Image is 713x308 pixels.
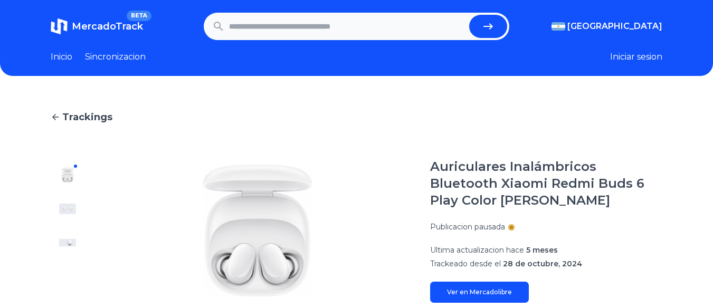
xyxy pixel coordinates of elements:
[51,18,68,35] img: MercadoTrack
[610,51,662,63] button: Iniciar sesion
[85,51,146,63] a: Sincronizacion
[503,259,582,268] span: 28 de octubre, 2024
[430,245,524,255] span: Ultima actualizacion hace
[567,20,662,33] span: [GEOGRAPHIC_DATA]
[127,11,151,21] span: BETA
[430,158,662,209] h1: Auriculares Inalámbricos Bluetooth Xiaomi Redmi Buds 6 Play Color [PERSON_NAME]
[552,22,565,31] img: Argentina
[430,222,505,232] p: Publicacion pausada
[59,167,76,184] img: Auriculares Inalámbricos Bluetooth Xiaomi Redmi Buds 6 Play Color Blanco
[51,110,662,124] a: Trackings
[51,51,72,63] a: Inicio
[526,245,558,255] span: 5 meses
[62,110,112,124] span: Trackings
[106,158,409,303] img: Auriculares Inalámbricos Bluetooth Xiaomi Redmi Buds 6 Play Color Blanco
[552,20,662,33] button: [GEOGRAPHIC_DATA]
[59,200,76,217] img: Auriculares Inalámbricos Bluetooth Xiaomi Redmi Buds 6 Play Color Blanco
[59,234,76,251] img: Auriculares Inalámbricos Bluetooth Xiaomi Redmi Buds 6 Play Color Blanco
[72,21,143,32] span: MercadoTrack
[430,282,529,303] a: Ver en Mercadolibre
[51,18,143,35] a: MercadoTrackBETA
[430,259,501,268] span: Trackeado desde el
